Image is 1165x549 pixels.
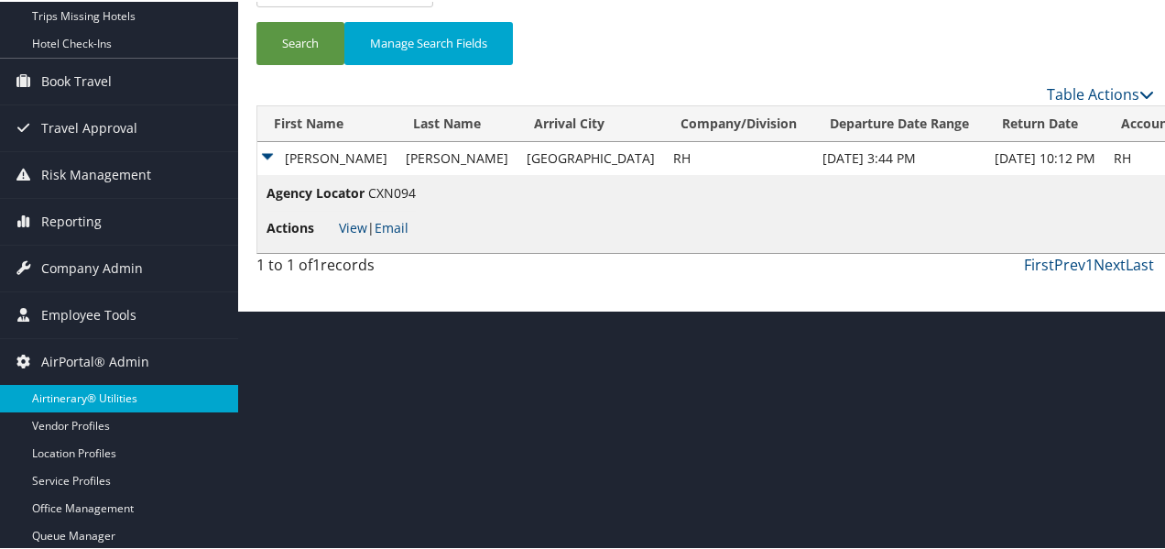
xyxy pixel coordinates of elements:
[397,104,517,140] th: Last Name: activate to sort column ascending
[267,216,335,236] span: Actions
[813,104,985,140] th: Departure Date Range: activate to sort column descending
[257,140,397,173] td: [PERSON_NAME]
[256,252,461,283] div: 1 to 1 of records
[41,244,143,290] span: Company Admin
[1085,253,1094,273] a: 1
[339,217,367,235] a: View
[41,57,112,103] span: Book Travel
[257,104,397,140] th: First Name: activate to sort column ascending
[312,253,321,273] span: 1
[375,217,408,235] a: Email
[664,140,813,173] td: RH
[664,104,813,140] th: Company/Division
[41,291,136,336] span: Employee Tools
[41,337,149,383] span: AirPortal® Admin
[1054,253,1085,273] a: Prev
[397,140,517,173] td: [PERSON_NAME]
[41,104,137,149] span: Travel Approval
[41,197,102,243] span: Reporting
[813,140,985,173] td: [DATE] 3:44 PM
[1126,253,1154,273] a: Last
[344,20,513,63] button: Manage Search Fields
[256,20,344,63] button: Search
[41,150,151,196] span: Risk Management
[1024,253,1054,273] a: First
[1047,82,1154,103] a: Table Actions
[368,182,416,200] span: CXN094
[339,217,408,235] span: |
[267,181,365,202] span: Agency Locator
[517,140,664,173] td: [GEOGRAPHIC_DATA]
[985,140,1105,173] td: [DATE] 10:12 PM
[1094,253,1126,273] a: Next
[517,104,664,140] th: Arrival City: activate to sort column ascending
[985,104,1105,140] th: Return Date: activate to sort column ascending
